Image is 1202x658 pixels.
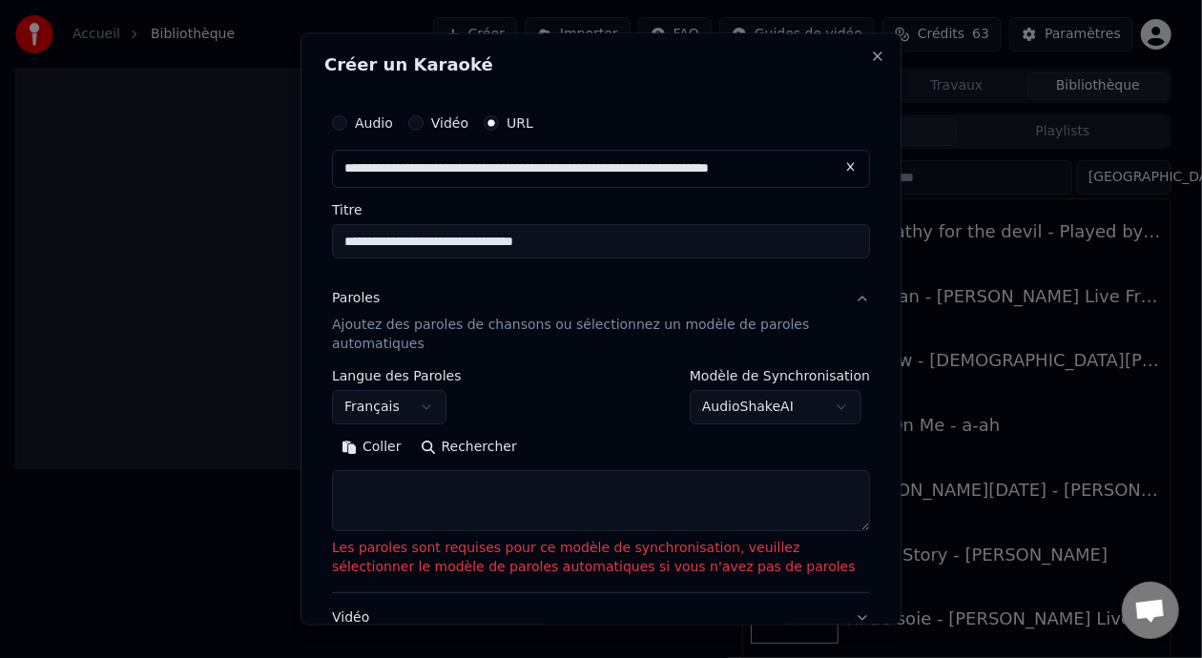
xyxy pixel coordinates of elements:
button: Rechercher [411,432,527,463]
h2: Créer un Karaoké [324,57,878,74]
label: Audio [355,117,393,131]
label: Titre [332,204,870,217]
button: ParolesAjoutez des paroles de chansons ou sélectionnez un modèle de paroles automatiques [332,275,870,370]
label: Modèle de Synchronisation [690,369,870,382]
p: Ajoutez des paroles de chansons ou sélectionnez un modèle de paroles automatiques [332,316,839,354]
p: Les paroles sont requises pour ce modèle de synchronisation, veuillez sélectionner le modèle de p... [332,539,870,577]
label: Langue des Paroles [332,369,462,382]
label: URL [507,117,533,131]
button: Coller [332,432,411,463]
label: Vidéo [431,117,468,131]
div: Paroles [332,290,380,309]
div: ParolesAjoutez des paroles de chansons ou sélectionnez un modèle de paroles automatiques [332,369,870,592]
